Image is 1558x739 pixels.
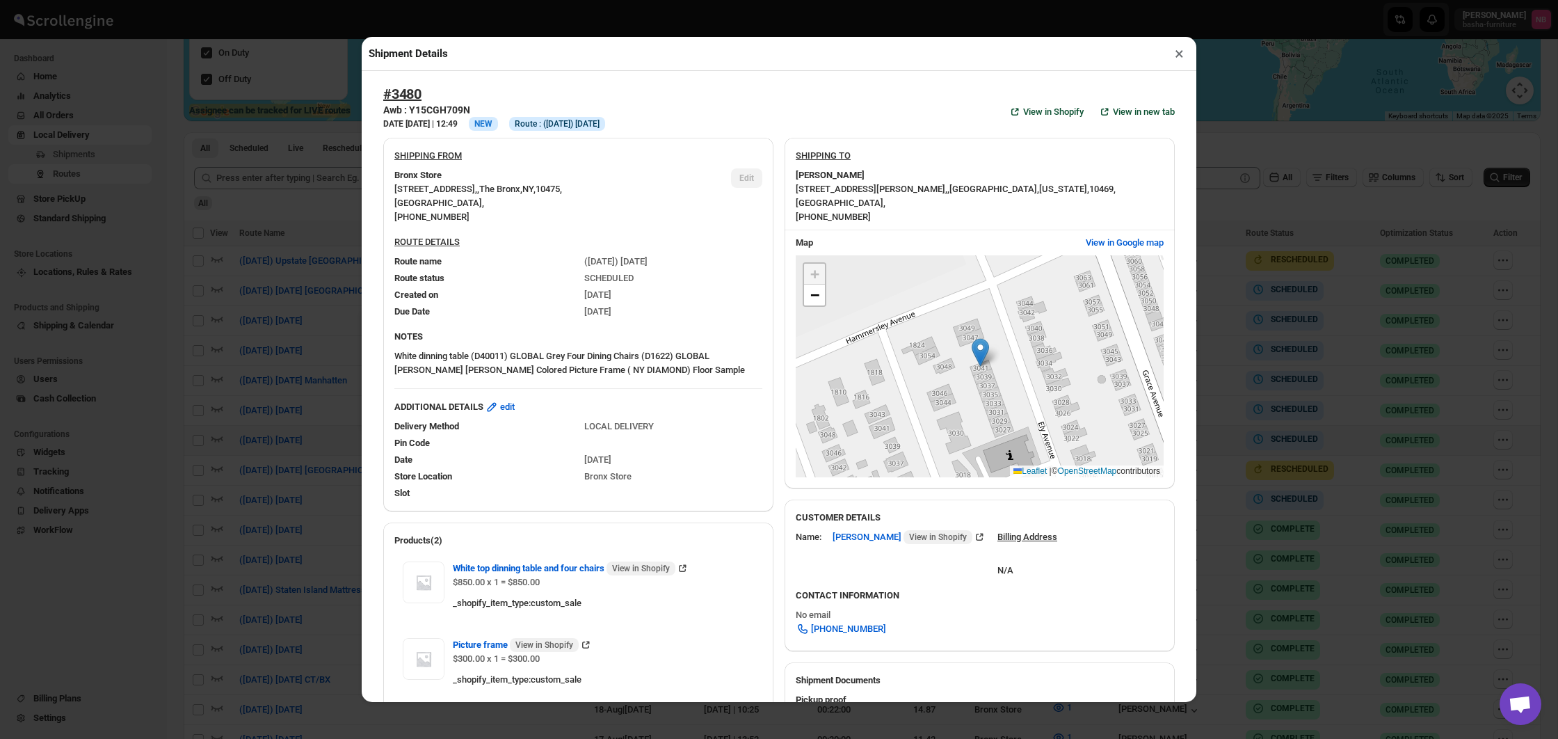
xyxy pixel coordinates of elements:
[810,265,819,283] span: +
[612,563,670,574] span: View in Shopify
[383,86,421,102] button: #3480
[804,285,825,305] a: Zoom out
[1089,184,1116,194] span: 10469 ,
[394,184,477,194] span: [STREET_ADDRESS] ,
[972,338,989,367] img: Marker
[947,184,949,194] span: ,
[477,184,479,194] span: ,
[584,256,648,267] span: ([DATE]) [DATE]
[1023,105,1084,119] span: View in Shopify
[403,562,444,603] img: Item
[796,184,947,194] span: [STREET_ADDRESS][PERSON_NAME] ,
[584,471,632,482] span: Bronx Store
[796,168,865,182] b: [PERSON_NAME]
[500,400,515,414] span: edit
[796,674,1164,688] h2: Shipment Documents
[453,673,754,687] div: _shopify_item_type : custom_sale
[833,530,972,544] span: [PERSON_NAME]
[515,639,573,651] span: View in Shopify
[394,438,430,448] span: Pin Code
[1039,184,1089,194] span: [US_STATE] ,
[536,184,562,194] span: 10475 ,
[785,688,1175,732] div: N/A
[1077,232,1172,254] button: View in Google map
[796,212,871,222] span: [PHONE_NUMBER]
[584,306,611,317] span: [DATE]
[1013,466,1047,476] a: Leaflet
[394,168,442,182] b: Bronx Store
[453,638,579,652] span: Picture frame
[394,237,460,247] u: ROUTE DETAILS
[394,256,442,267] span: Route name
[453,562,675,575] span: White top dinning table and four chairs
[453,596,754,610] div: _shopify_item_type : custom_sale
[394,400,483,414] b: ADDITIONAL DETAILS
[1113,105,1175,119] span: View in new tab
[584,454,611,465] span: [DATE]
[394,471,452,482] span: Store Location
[394,212,469,222] span: [PHONE_NUMBER]
[584,289,611,300] span: [DATE]
[909,532,967,543] span: View in Shopify
[403,638,444,680] img: Item
[1169,44,1189,63] button: ×
[453,577,540,587] span: $850.00 x 1 = $850.00
[804,264,825,285] a: Zoom in
[833,532,986,542] a: [PERSON_NAME] View in Shopify
[394,534,762,548] h2: Products(2)
[1010,466,1164,477] div: © contributors
[796,237,813,248] b: Map
[515,118,600,129] span: Route : ([DATE]) [DATE]
[997,550,1057,578] div: N/A
[453,653,540,664] span: $300.00 x 1 = $300.00
[394,198,484,208] span: [GEOGRAPHIC_DATA] ,
[405,119,458,129] b: [DATE] | 12:49
[394,273,444,283] span: Route status
[997,532,1057,542] u: Billing Address
[811,622,886,636] span: [PHONE_NUMBER]
[1050,466,1052,476] span: |
[394,150,462,161] u: SHIPPING FROM
[584,421,654,431] span: LOCAL DELIVERY
[949,184,1039,194] span: [GEOGRAPHIC_DATA] ,
[796,198,885,208] span: [GEOGRAPHIC_DATA] ,
[1089,101,1183,123] button: View in new tab
[796,150,851,161] u: SHIPPING TO
[999,101,1092,123] a: View in Shopify
[796,610,830,620] span: No email
[810,286,819,303] span: −
[1500,683,1541,725] a: Open chat
[796,511,1164,525] h3: CUSTOMER DETAILS
[394,306,430,317] span: Due Date
[394,454,412,465] span: Date
[476,396,523,418] button: edit
[1086,236,1164,250] span: View in Google map
[584,273,634,283] span: SCHEDULED
[479,184,522,194] span: The Bronx ,
[796,530,821,544] div: Name:
[796,693,1164,707] h3: Pickup proof
[787,618,894,640] a: [PHONE_NUMBER]
[383,103,605,117] h3: Awb : Y15CGH709N
[369,47,448,61] h2: Shipment Details
[383,118,458,129] h3: DATE
[796,589,1164,603] h3: CONTACT INFORMATION
[453,639,593,650] a: Picture frame View in Shopify
[453,563,689,573] a: White top dinning table and four chairs View in Shopify
[474,119,492,129] span: NEW
[1058,466,1117,476] a: OpenStreetMap
[522,184,536,194] span: NY ,
[394,421,459,431] span: Delivery Method
[394,349,762,377] p: White dinning table (D40011) GLOBAL Grey Four Dining Chairs (D1622) GLOBAL [PERSON_NAME] [PERSON_...
[394,331,423,342] b: NOTES
[394,289,438,300] span: Created on
[394,488,410,498] span: Slot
